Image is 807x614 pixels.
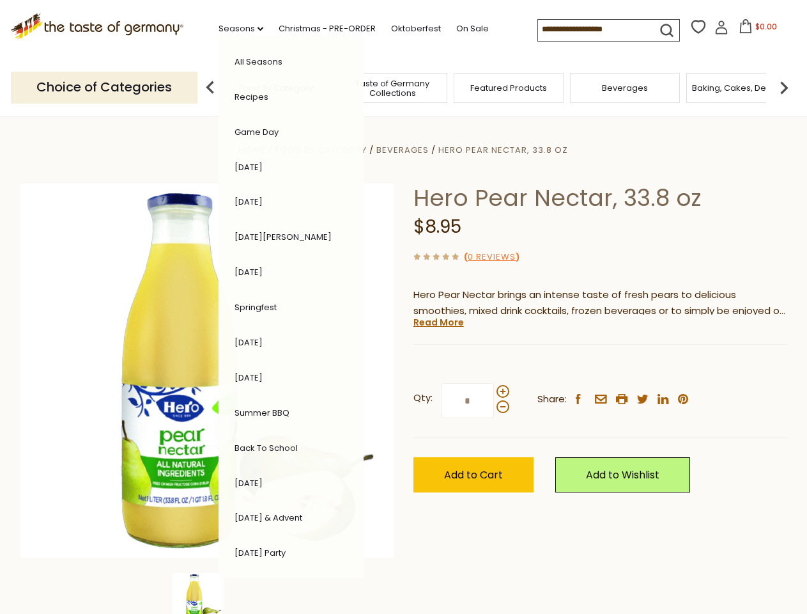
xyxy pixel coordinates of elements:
a: Add to Wishlist [555,457,690,492]
a: Game Day [234,126,279,138]
p: Choice of Categories [11,72,197,103]
a: [DATE] Party [234,547,286,559]
a: Recipes [234,91,268,103]
a: Springfest [234,301,277,313]
a: [DATE] [234,196,263,208]
strong: Qty: [413,390,433,406]
a: [DATE] [234,161,263,173]
a: Taste of Germany Collections [341,79,443,98]
a: 0 Reviews [468,251,516,264]
a: Summer BBQ [234,407,289,419]
a: [DATE] [234,266,263,278]
a: Featured Products [470,83,547,93]
a: Christmas - PRE-ORDER [279,22,376,36]
a: Read More [413,316,464,329]
img: next arrow [771,75,797,100]
a: Oktoberfest [391,22,441,36]
img: Hero Pear Nectar, 33.8 oz [20,184,394,558]
button: Add to Cart [413,457,534,492]
h1: Hero Pear Nectar, 33.8 oz [413,184,787,212]
a: Seasons [219,22,263,36]
button: $0.00 [731,19,785,38]
img: previous arrow [197,75,223,100]
a: [DATE] [234,372,263,384]
a: [DATE] [234,336,263,349]
a: Beverages [602,83,648,93]
span: Share: [537,391,567,407]
input: Qty: [442,383,494,418]
a: On Sale [456,22,489,36]
a: [DATE] & Advent [234,512,302,524]
span: $8.95 [413,214,461,239]
span: $0.00 [755,21,777,32]
a: Baking, Cakes, Desserts [692,83,791,93]
a: Back to School [234,442,298,454]
a: All Seasons [234,56,282,68]
a: [DATE] [234,477,263,489]
span: Add to Cart [444,468,503,482]
p: Hero Pear Nectar brings an intense taste of fresh pears to delicious smoothies, mixed drink cockt... [413,287,787,319]
span: ( ) [464,251,519,263]
a: Beverages [376,144,429,156]
a: Hero Pear Nectar, 33.8 oz [438,144,568,156]
a: [DATE][PERSON_NAME] [234,231,332,243]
